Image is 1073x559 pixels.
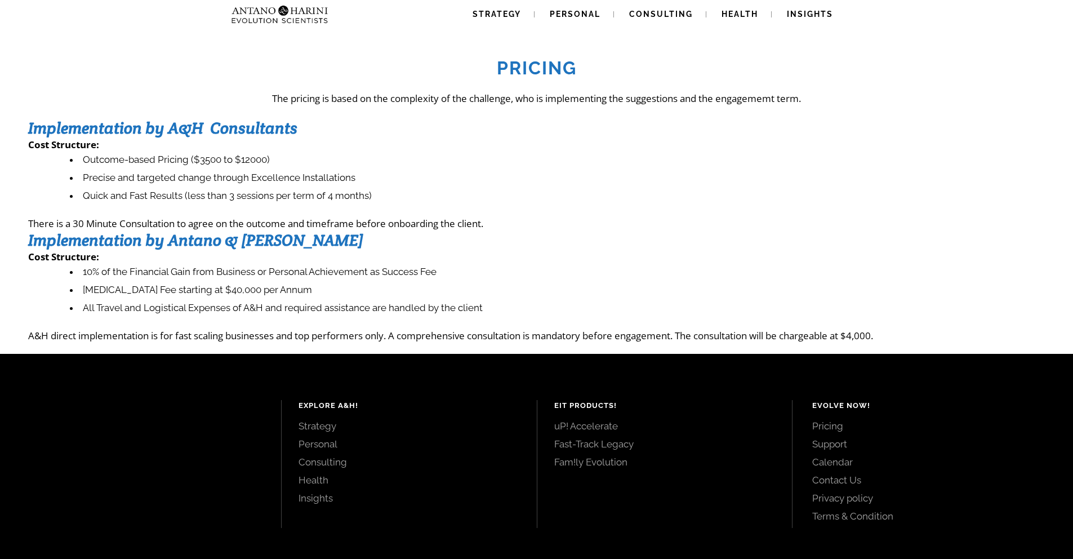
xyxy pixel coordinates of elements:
strong: Implementation by A&H Consultants [28,118,297,138]
p: There is a 30 Minute Consultation to agree on the outcome and timeframe before onboarding the cli... [28,217,1045,230]
a: Support [812,438,1048,450]
a: Terms & Condition [812,510,1048,522]
strong: Cost Structure: [28,250,99,263]
strong: Implementation by Antano & [PERSON_NAME] [28,230,363,250]
a: uP! Accelerate [554,420,776,432]
span: Personal [550,10,600,19]
strong: : [96,138,99,151]
p: A&H direct implementation is for fast scaling businesses and top performers only. A comprehensive... [28,329,1045,342]
li: Outcome-based Pricing ($3500 to $12000) [70,151,1045,169]
h4: Evolve Now! [812,400,1048,411]
li: Quick and Fast Results (less than 3 sessions per term of 4 months) [70,187,1045,205]
a: Pricing [812,420,1048,432]
span: Strategy [473,10,521,19]
h4: Explore A&H! [299,400,520,411]
span: Health [722,10,758,19]
a: Health [299,474,520,486]
p: The pricing is based on the complexity of the challenge, who is implementing the suggestions and ... [28,92,1045,105]
li: 10% of the Financial Gain from Business or Personal Achievement as Success Fee [70,263,1045,281]
strong: Pricing [497,57,577,78]
span: Consulting [629,10,693,19]
a: Contact Us [812,474,1048,486]
span: Insights [787,10,833,19]
strong: Cost Structure [28,138,96,151]
a: Insights [299,492,520,504]
h4: EIT Products! [554,400,776,411]
li: [MEDICAL_DATA] Fee starting at $40,000 per Annum [70,281,1045,299]
a: Privacy policy [812,492,1048,504]
a: Consulting [299,456,520,468]
a: Personal [299,438,520,450]
a: Fast-Track Legacy [554,438,776,450]
a: Fam!ly Evolution [554,456,776,468]
a: Strategy [299,420,520,432]
li: All Travel and Logistical Expenses of A&H and required assistance are handled by the client [70,299,1045,317]
li: Precise and targeted change through Excellence Installations [70,169,1045,187]
a: Calendar [812,456,1048,468]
